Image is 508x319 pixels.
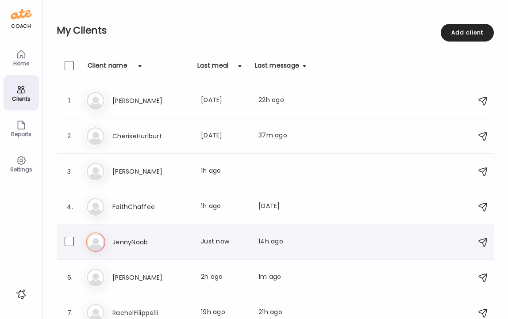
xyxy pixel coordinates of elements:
[65,95,75,106] div: 1.
[65,131,75,141] div: 2.
[65,166,75,177] div: 3.
[201,201,248,212] div: 1h ago
[5,167,37,172] div: Settings
[112,95,190,106] h3: [PERSON_NAME]
[258,272,306,283] div: 1m ago
[65,272,75,283] div: 6.
[201,95,248,106] div: [DATE]
[258,201,306,212] div: [DATE]
[112,308,190,318] h3: RachelFilippelli
[441,24,494,42] div: Add client
[5,96,37,102] div: Clients
[255,61,299,75] div: Last message
[57,24,494,37] h2: My Clients
[112,201,190,212] h3: FaithChaffee
[11,23,31,30] div: coach
[5,61,37,66] div: Home
[201,308,248,318] div: 19h ago
[65,308,75,318] div: 7.
[258,237,306,247] div: 14h ago
[201,272,248,283] div: 2h ago
[11,7,32,21] img: ate
[112,131,190,141] h3: CheriseHurlburt
[258,95,306,106] div: 22h ago
[65,201,75,212] div: 4.
[5,131,37,137] div: Reports
[112,237,190,247] h3: JennyNaab
[197,61,228,75] div: Last meal
[201,166,248,177] div: 1h ago
[201,237,248,247] div: Just now
[112,166,190,177] h3: [PERSON_NAME]
[201,131,248,141] div: [DATE]
[258,131,306,141] div: 37m ago
[112,272,190,283] h3: [PERSON_NAME]
[88,61,127,75] div: Client name
[258,308,306,318] div: 21h ago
